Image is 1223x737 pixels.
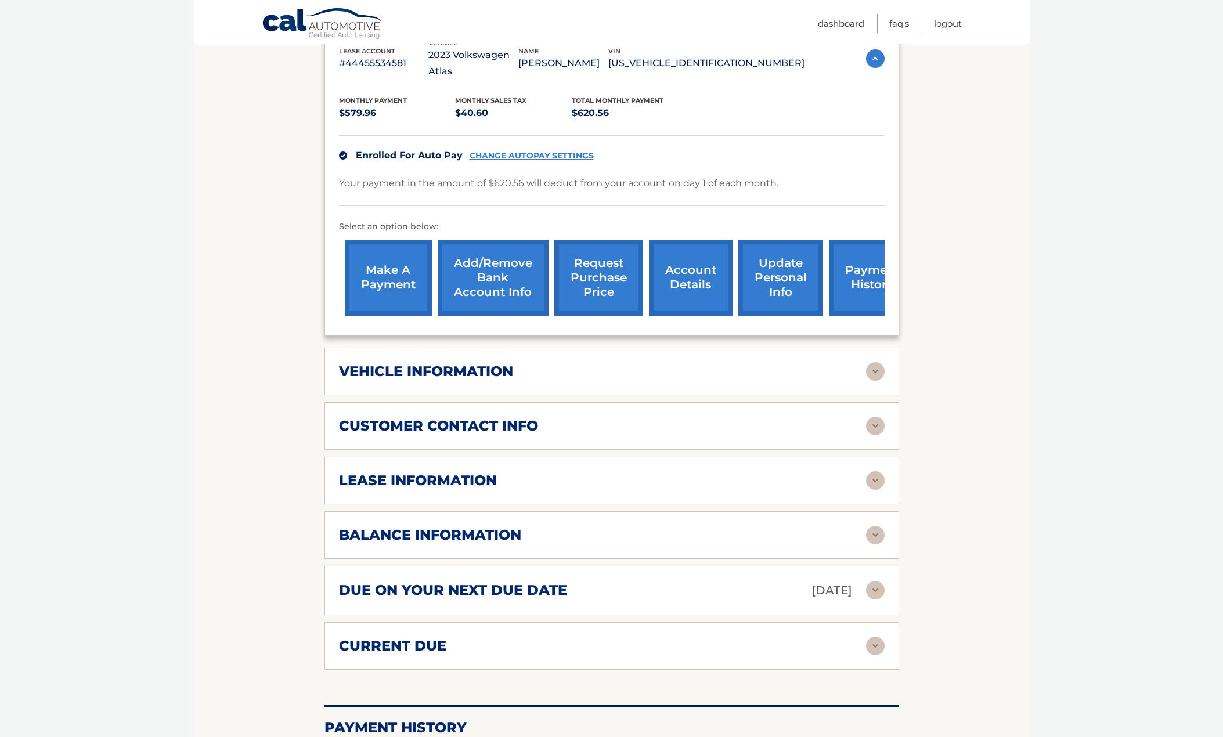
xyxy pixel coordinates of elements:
[866,417,885,435] img: accordion-rest.svg
[339,55,429,71] p: #44455534581
[339,96,407,104] span: Monthly Payment
[608,55,804,71] p: [US_VEHICLE_IDENTIFICATION_NUMBER]
[339,417,538,435] h2: customer contact info
[345,240,432,316] a: make a payment
[866,49,885,68] img: accordion-active.svg
[339,581,567,599] h2: due on your next due date
[608,47,620,55] span: vin
[866,526,885,544] img: accordion-rest.svg
[518,47,539,55] span: name
[572,105,688,121] p: $620.56
[339,526,521,544] h2: balance information
[811,580,852,601] p: [DATE]
[339,472,497,489] h2: lease information
[339,637,446,655] h2: current due
[889,14,909,33] a: FAQ's
[470,151,594,161] a: CHANGE AUTOPAY SETTINGS
[738,240,823,316] a: update personal info
[438,240,549,316] a: Add/Remove bank account info
[324,719,899,736] h2: Payment History
[356,150,463,161] span: Enrolled For Auto Pay
[339,363,513,380] h2: vehicle information
[934,14,962,33] a: Logout
[649,240,733,316] a: account details
[339,220,885,234] p: Select an option below:
[339,47,395,55] span: lease account
[339,175,778,192] p: Your payment in the amount of $620.56 will deduct from your account on day 1 of each month.
[866,637,885,655] img: accordion-rest.svg
[455,105,572,121] p: $40.60
[818,14,864,33] a: Dashboard
[829,240,916,316] a: payment history
[339,105,456,121] p: $579.96
[866,581,885,599] img: accordion-rest.svg
[866,471,885,490] img: accordion-rest.svg
[339,151,347,160] img: check.svg
[455,96,526,104] span: Monthly sales Tax
[428,47,518,80] p: 2023 Volkswagen Atlas
[572,96,663,104] span: Total Monthly Payment
[554,240,643,316] a: request purchase price
[262,8,384,41] a: Cal Automotive
[518,55,608,71] p: [PERSON_NAME]
[866,362,885,381] img: accordion-rest.svg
